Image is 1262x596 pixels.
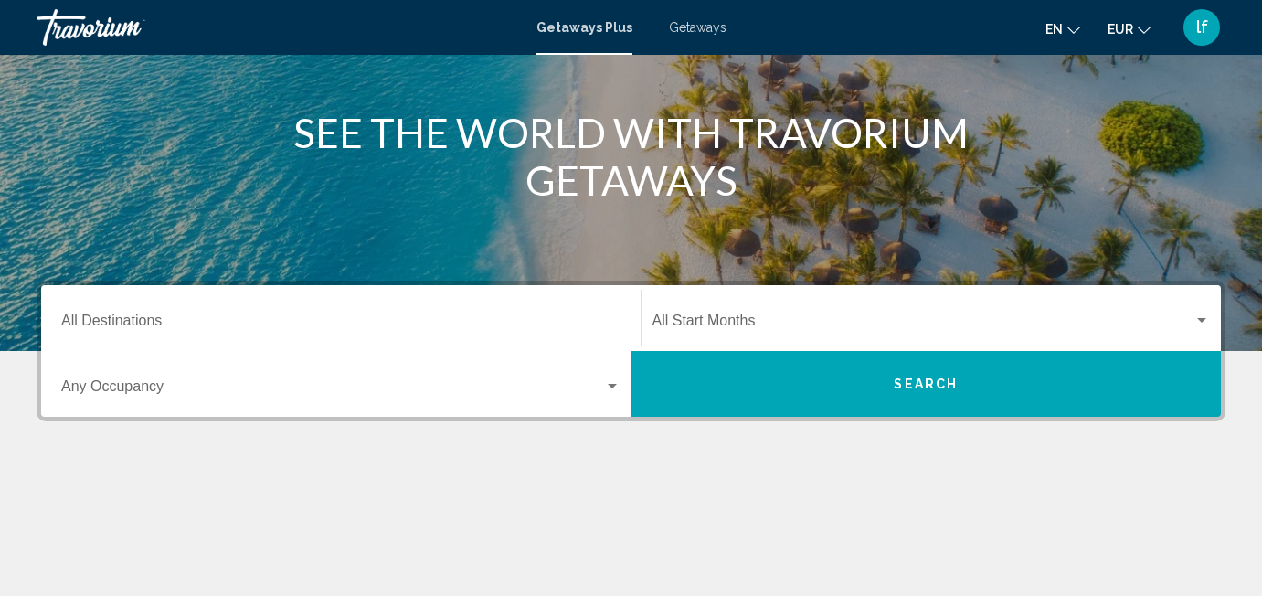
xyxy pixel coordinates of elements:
span: Search [894,378,958,392]
button: Change language [1045,16,1080,42]
div: Search widget [41,285,1221,417]
span: EUR [1108,22,1133,37]
button: Change currency [1108,16,1151,42]
h1: SEE THE WORLD WITH TRAVORIUM GETAWAYS [289,109,974,204]
button: Search [631,351,1222,417]
button: User Menu [1178,8,1225,47]
a: Getaways Plus [536,20,632,35]
span: en [1045,22,1063,37]
a: Getaways [669,20,726,35]
a: Travorium [37,9,518,46]
span: lf [1196,18,1208,37]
